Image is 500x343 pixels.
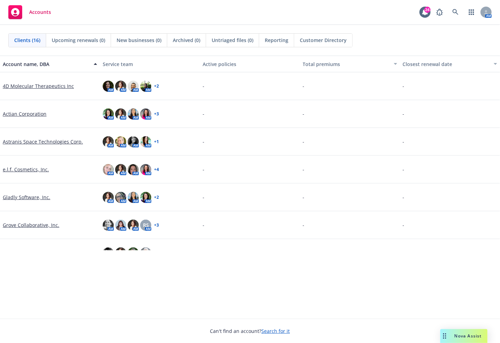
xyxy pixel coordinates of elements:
span: - [203,82,204,90]
a: + 4 [154,168,159,172]
img: photo [115,192,126,203]
span: Customer Directory [300,36,347,44]
div: Total premiums [303,60,390,68]
div: Active policies [203,60,297,68]
span: - [303,249,305,256]
span: Untriaged files (0) [212,36,253,44]
img: photo [103,192,114,203]
img: photo [115,164,126,175]
span: - [303,194,305,201]
img: photo [115,108,126,120]
span: - [203,249,204,256]
button: Closest renewal date [400,56,500,72]
span: - [403,221,405,229]
span: - [303,110,305,117]
span: - [403,194,405,201]
a: 4D Molecular Therapeutics Inc [3,82,74,90]
span: - [403,110,405,117]
span: - [303,138,305,145]
span: - [303,82,305,90]
a: Gladly Software, Inc. [3,194,50,201]
img: photo [103,220,114,231]
div: 24 [424,7,431,13]
span: - [303,166,305,173]
button: Active policies [200,56,300,72]
span: New businesses (0) [117,36,161,44]
a: Accounts [6,2,54,22]
img: photo [103,108,114,120]
a: + 3 [154,112,159,116]
img: photo [140,108,151,120]
a: Report a Bug [433,5,447,19]
img: photo [128,136,139,147]
img: photo [128,247,139,259]
a: + 2 [154,84,159,88]
img: photo [115,81,126,92]
a: + 3 [154,223,159,227]
span: RS [143,221,149,229]
span: - [203,138,204,145]
img: photo [103,247,114,259]
span: - [203,166,204,173]
span: - [203,221,204,229]
a: Grove Collaborative, Inc. [3,221,59,229]
button: Service team [100,56,200,72]
div: Service team [103,60,197,68]
img: photo [140,164,151,175]
button: Total premiums [300,56,400,72]
span: Can't find an account? [210,327,290,335]
img: photo [128,192,139,203]
img: photo [115,247,126,259]
img: photo [128,220,139,231]
img: photo [103,81,114,92]
span: - [403,249,405,256]
img: photo [140,136,151,147]
button: Nova Assist [440,329,488,343]
img: photo [103,164,114,175]
a: Halo Industries, Inc. [3,249,49,256]
img: photo [140,247,151,259]
a: Switch app [465,5,478,19]
img: photo [115,220,126,231]
a: + 2 [154,195,159,199]
span: Nova Assist [455,333,482,339]
span: - [203,110,204,117]
span: - [303,221,305,229]
img: photo [140,192,151,203]
img: photo [140,81,151,92]
div: Drag to move [440,329,449,343]
span: - [403,82,405,90]
img: photo [128,81,139,92]
span: Accounts [29,9,51,15]
a: + 1 [154,140,159,144]
div: Account name, DBA [3,60,90,68]
span: Clients (16) [14,36,40,44]
span: Reporting [265,36,288,44]
span: - [203,194,204,201]
div: Closest renewal date [403,60,490,68]
a: Search [449,5,463,19]
a: e.l.f. Cosmetics, Inc. [3,166,49,173]
a: Search for it [262,328,290,334]
img: photo [115,136,126,147]
a: Actian Corporation [3,110,46,117]
span: Archived (0) [173,36,200,44]
span: - [403,166,405,173]
img: photo [128,108,139,120]
img: photo [103,136,114,147]
span: Upcoming renewals (0) [52,36,105,44]
a: Astranis Space Technologies Corp. [3,138,83,145]
img: photo [128,164,139,175]
span: - [403,138,405,145]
